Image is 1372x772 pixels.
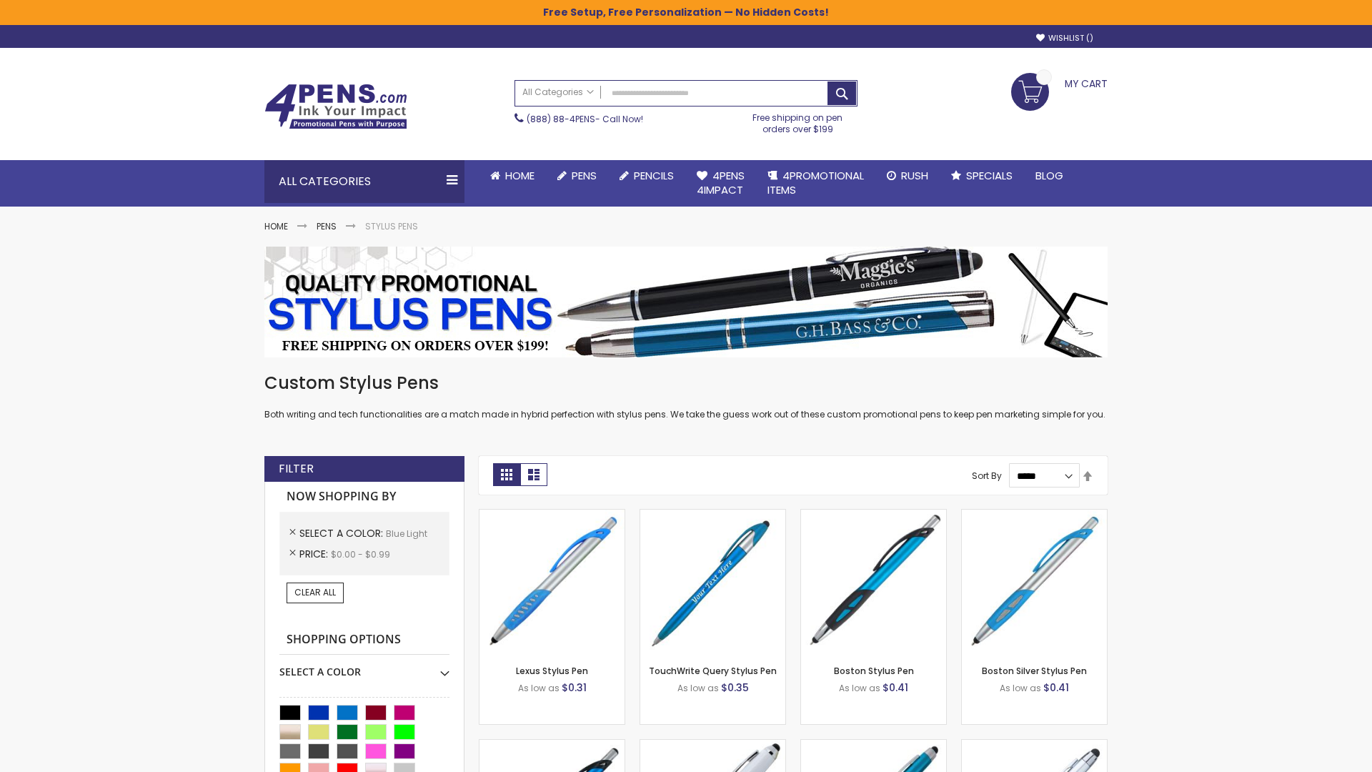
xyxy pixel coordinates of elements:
[299,526,386,540] span: Select A Color
[493,463,520,486] strong: Grid
[479,509,625,521] a: Lexus Stylus Pen-Blue - Light
[527,113,643,125] span: - Call Now!
[572,168,597,183] span: Pens
[649,665,777,677] a: TouchWrite Query Stylus Pen
[264,220,288,232] a: Home
[562,681,587,695] span: $0.31
[801,509,946,521] a: Boston Stylus Pen-Blue - Light
[767,168,864,197] span: 4PROMOTIONAL ITEMS
[634,168,674,183] span: Pencils
[479,160,546,192] a: Home
[279,461,314,477] strong: Filter
[697,168,745,197] span: 4Pens 4impact
[721,681,749,695] span: $0.35
[527,113,595,125] a: (888) 88-4PENS
[264,160,464,203] div: All Categories
[279,625,449,655] strong: Shopping Options
[940,160,1024,192] a: Specials
[640,509,785,521] a: TouchWrite Query Stylus Pen-Blue Light
[505,168,535,183] span: Home
[1036,33,1093,44] a: Wishlist
[516,665,588,677] a: Lexus Stylus Pen
[264,372,1108,395] h1: Custom Stylus Pens
[264,372,1108,421] div: Both writing and tech functionalities are a match made in hybrid perfection with stylus pens. We ...
[966,168,1013,183] span: Specials
[640,739,785,751] a: Kimberly Logo Stylus Pens-LT-Blue
[317,220,337,232] a: Pens
[546,160,608,192] a: Pens
[685,160,756,207] a: 4Pens4impact
[1035,168,1063,183] span: Blog
[982,665,1087,677] a: Boston Silver Stylus Pen
[738,107,858,135] div: Free shipping on pen orders over $199
[901,168,928,183] span: Rush
[839,682,880,694] span: As low as
[479,739,625,751] a: Lexus Metallic Stylus Pen-Blue - Light
[972,470,1002,482] label: Sort By
[515,81,601,104] a: All Categories
[264,84,407,129] img: 4Pens Custom Pens and Promotional Products
[962,739,1107,751] a: Silver Cool Grip Stylus Pen-Blue - Light
[331,548,390,560] span: $0.00 - $0.99
[962,509,1107,521] a: Boston Silver Stylus Pen-Blue - Light
[962,510,1107,655] img: Boston Silver Stylus Pen-Blue - Light
[834,665,914,677] a: Boston Stylus Pen
[279,655,449,679] div: Select A Color
[386,528,427,540] span: Blue Light
[522,86,594,98] span: All Categories
[608,160,685,192] a: Pencils
[479,510,625,655] img: Lexus Stylus Pen-Blue - Light
[677,682,719,694] span: As low as
[1043,681,1069,695] span: $0.41
[1000,682,1041,694] span: As low as
[279,482,449,512] strong: Now Shopping by
[883,681,908,695] span: $0.41
[365,220,418,232] strong: Stylus Pens
[756,160,875,207] a: 4PROMOTIONALITEMS
[875,160,940,192] a: Rush
[640,510,785,655] img: TouchWrite Query Stylus Pen-Blue Light
[518,682,560,694] span: As low as
[801,510,946,655] img: Boston Stylus Pen-Blue - Light
[299,547,331,561] span: Price
[294,586,336,598] span: Clear All
[1024,160,1075,192] a: Blog
[264,247,1108,357] img: Stylus Pens
[801,739,946,751] a: Lory Metallic Stylus Pen-Blue - Light
[287,583,344,603] a: Clear All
